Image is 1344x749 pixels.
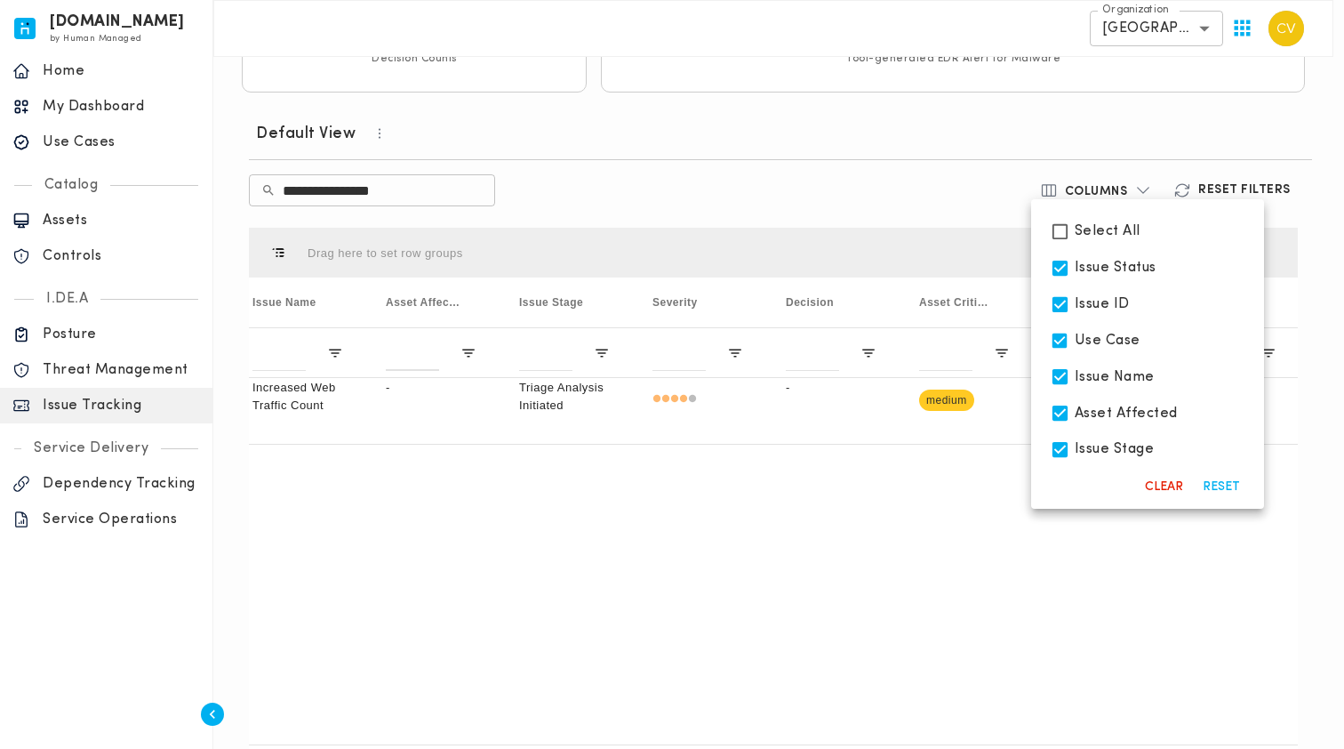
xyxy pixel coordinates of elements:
span: Select All [1075,222,1140,240]
button: Clear [1136,473,1193,502]
span: Issue Name [1075,368,1155,386]
span: Asset Affected [1075,405,1178,423]
span: Issue ID [1075,295,1130,313]
span: Issue Status [1075,259,1156,277]
div: Asset Affected [1031,395,1264,431]
div: Issue Name [1031,358,1264,395]
div: Select All [1031,213,1264,250]
span: Issue Stage [1075,440,1155,458]
span: Use Case [1075,332,1140,350]
div: Issue Status [1031,250,1264,286]
div: Use Case [1031,323,1264,359]
div: Issue Stage [1031,431,1264,468]
div: Severity [1031,468,1264,504]
div: Issue ID [1031,286,1264,323]
button: Reset [1193,473,1250,502]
